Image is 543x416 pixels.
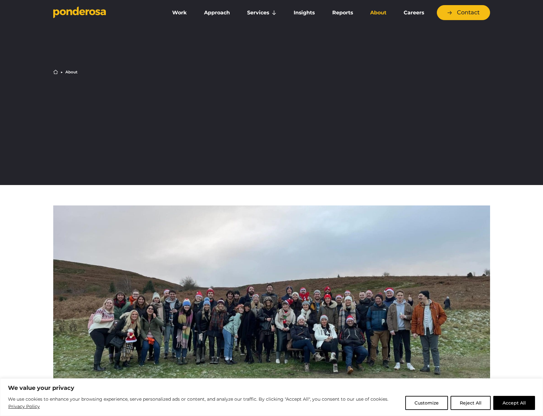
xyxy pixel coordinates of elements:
button: Customize [405,396,448,410]
img: Ponderosa Christmas Walk [53,205,490,402]
a: Work [165,6,194,19]
a: Home [53,70,58,74]
a: About [363,6,394,19]
a: Services [240,6,284,19]
a: Reports [325,6,360,19]
a: Insights [286,6,322,19]
button: Accept All [493,396,535,410]
p: We use cookies to enhance your browsing experience, serve personalized ads or content, and analyz... [8,396,400,411]
a: Careers [396,6,431,19]
button: Reject All [451,396,491,410]
a: Approach [197,6,237,19]
a: Privacy Policy [8,403,40,410]
li: About [65,70,77,74]
a: Contact [437,5,490,20]
a: Go to homepage [53,6,155,19]
p: We value your privacy [8,384,535,392]
li: ▶︎ [61,70,63,74]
